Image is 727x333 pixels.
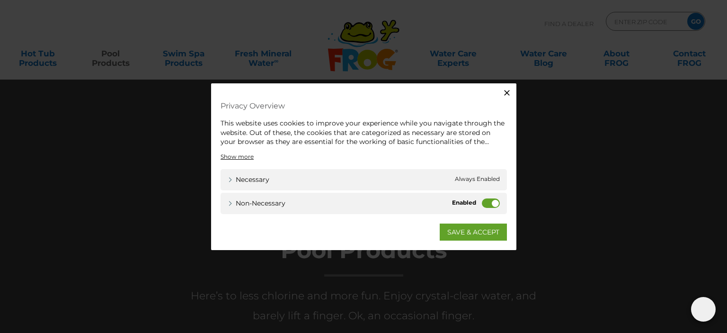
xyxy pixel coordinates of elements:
a: SAVE & ACCEPT [440,223,507,240]
span: Always Enabled [455,174,500,184]
img: openIcon [691,297,716,322]
a: Non-necessary [228,198,285,208]
a: Show more [221,152,254,161]
h4: Privacy Overview [221,98,507,114]
a: Necessary [228,174,269,184]
div: This website uses cookies to improve your experience while you navigate through the website. Out ... [221,119,507,147]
